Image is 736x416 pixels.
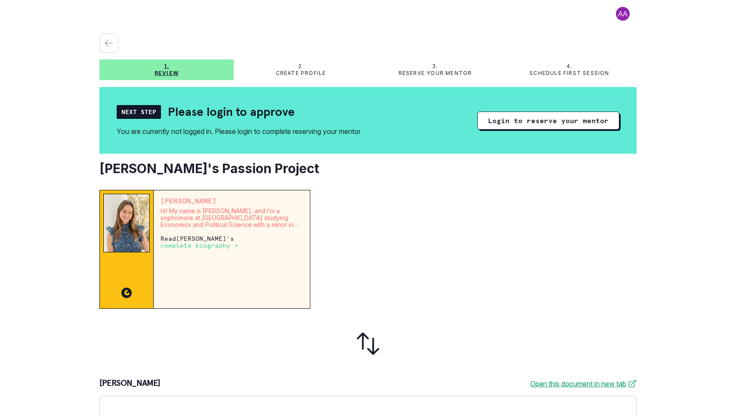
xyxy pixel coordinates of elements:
a: complete biography → [161,242,238,249]
p: Schedule first session [529,70,609,77]
p: 1. [164,63,169,70]
p: complete biography → [161,242,238,249]
p: Read [PERSON_NAME] 's [161,235,303,249]
h2: Please login to approve [168,104,295,119]
div: You are currently not logged in. Please login to complete reserving your mentor [117,126,361,137]
p: Review [155,70,179,77]
p: Reserve your mentor [399,70,472,77]
div: Next Step [117,105,161,119]
h2: [PERSON_NAME]'s Passion Project [99,161,637,176]
p: Hi! My name is [PERSON_NAME], and I’m a sophomore at [GEOGRAPHIC_DATA] studying Economics and Pol... [161,208,303,228]
p: [PERSON_NAME] [99,379,161,389]
p: Create profile [276,70,326,77]
p: 2. [298,63,303,70]
button: Login to reserve your mentor [477,112,619,130]
button: profile picture [609,7,637,21]
p: 4. [566,63,572,70]
img: Mentor Image [103,194,150,252]
a: Open this document in new tab [530,379,637,389]
p: [PERSON_NAME] [161,197,303,204]
img: CC image [121,288,132,298]
p: 3. [432,63,438,70]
